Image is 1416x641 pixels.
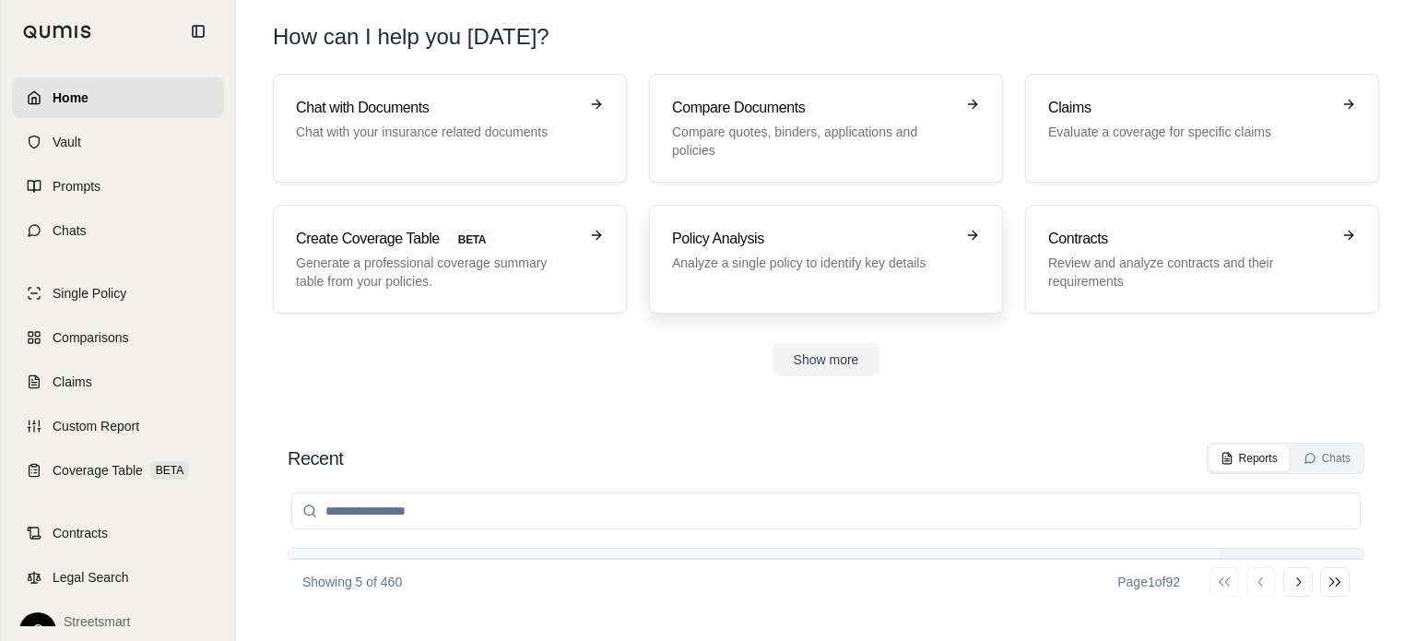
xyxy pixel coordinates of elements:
h3: Claims [1048,97,1330,119]
a: Single Policy [12,273,224,314]
th: Report Type [1018,549,1220,601]
p: Generate a professional coverage summary table from your policies. [296,254,578,291]
span: BETA [150,461,189,480]
p: Showing 5 of 460 [302,573,402,591]
a: ContractsReview and analyze contracts and their requirements [1025,205,1379,314]
p: Review and analyze contracts and their requirements [1048,254,1330,291]
a: Vault [12,122,224,162]
span: Single Policy [53,284,126,303]
span: Streetsmart [64,612,196,631]
a: ClaimsEvaluate a coverage for specific claims [1025,74,1379,183]
a: Comparisons [12,317,224,358]
a: Claims [12,362,224,402]
a: Contracts [12,513,224,553]
h3: Contracts [1048,228,1330,250]
p: Compare quotes, binders, applications and policies [672,123,954,160]
a: Home [12,77,224,118]
a: Prompts [12,166,224,207]
p: Evaluate a coverage for specific claims [1048,123,1330,141]
span: Vault [53,133,81,151]
div: Chats [1304,451,1351,466]
a: Legal Search [12,557,224,598]
h3: Chat with Documents [296,97,578,119]
div: Page 1 of 92 [1117,573,1180,591]
span: BETA [447,230,497,250]
a: Coverage TableBETA [12,450,224,491]
h1: How can I help you [DATE]? [273,22,549,52]
a: Policy AnalysisAnalyze a single policy to identify key details [649,205,1003,314]
p: Analyze a single policy to identify key details [672,254,954,272]
img: Qumis Logo [23,25,92,39]
div: Reports [1221,451,1278,466]
span: Contracts [53,524,108,542]
a: Chats [12,210,224,251]
h3: Policy Analysis [672,228,954,250]
button: Chats [1292,445,1362,471]
a: Custom Report [12,406,224,446]
button: Show more [772,343,881,376]
a: Compare DocumentsCompare quotes, binders, applications and policies [649,74,1003,183]
h3: Create Coverage Table [296,228,578,250]
th: Files [640,549,1018,601]
span: Home [53,89,88,107]
button: Reports [1209,445,1289,471]
span: Coverage Table [53,461,143,480]
span: Chats [53,221,87,240]
a: Chat with DocumentsChat with your insurance related documents [273,74,627,183]
a: Create Coverage TableBETAGenerate a professional coverage summary table from your policies. [273,205,627,314]
span: Legal Search [53,568,129,587]
span: Claims [53,373,92,391]
span: Custom Report [53,417,139,435]
span: Comparisons [53,328,128,347]
p: Chat with your insurance related documents [296,123,578,141]
button: Collapse sidebar [183,17,213,46]
h2: Recent [288,445,343,471]
span: Prompts [53,177,100,196]
h3: Compare Documents [672,97,954,119]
